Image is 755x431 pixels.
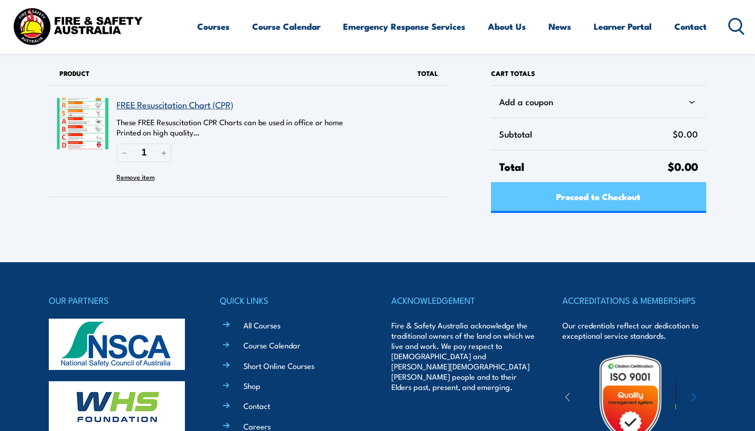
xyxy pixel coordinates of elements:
img: FREE Resuscitation Chart - What are the 7 steps to CPR? [57,98,108,149]
input: Quantity of FREE Resuscitation Chart (CPR) in your cart. [132,144,156,162]
a: Proceed to Checkout [491,182,706,213]
a: Contact [674,13,707,40]
a: FREE Resuscitation Chart (CPR) [117,98,233,111]
a: Courses [197,13,230,40]
img: nsca-logo-footer [49,319,185,370]
span: Total [499,159,668,174]
button: Reduce quantity of FREE Resuscitation Chart (CPR) [117,144,132,162]
p: These FREE Resuscitation CPR Charts can be used in office or home Printed on high quality… [117,117,387,138]
h4: OUR PARTNERS [49,293,193,307]
h4: ACKNOWLEDGEMENT [391,293,535,307]
span: Product [60,68,89,78]
button: Remove FREE Resuscitation Chart (CPR) from cart [117,169,155,184]
span: $0.00 [673,126,698,142]
a: Course Calendar [243,340,300,350]
a: About Us [488,13,526,40]
h4: ACCREDITATIONS & MEMBERSHIPS [562,293,706,307]
a: Shop [243,380,260,391]
a: Short Online Courses [243,360,314,371]
h2: Cart totals [491,62,706,85]
div: Add a coupon [499,94,698,109]
p: Fire & Safety Australia acknowledge the traditional owners of the land on which we live and work.... [391,320,535,392]
a: Learner Portal [594,13,652,40]
a: Contact [243,400,270,411]
span: Subtotal [499,126,673,142]
p: Our credentials reflect our dedication to exceptional service standards. [562,320,706,341]
span: Proceed to Checkout [556,183,640,210]
button: Increase quantity of FREE Resuscitation Chart (CPR) [156,144,172,162]
h4: QUICK LINKS [220,293,364,307]
span: $0.00 [668,158,698,174]
a: All Courses [243,320,280,330]
a: Emergency Response Services [343,13,465,40]
a: News [549,13,571,40]
a: Course Calendar [252,13,320,40]
span: Total [418,68,438,78]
